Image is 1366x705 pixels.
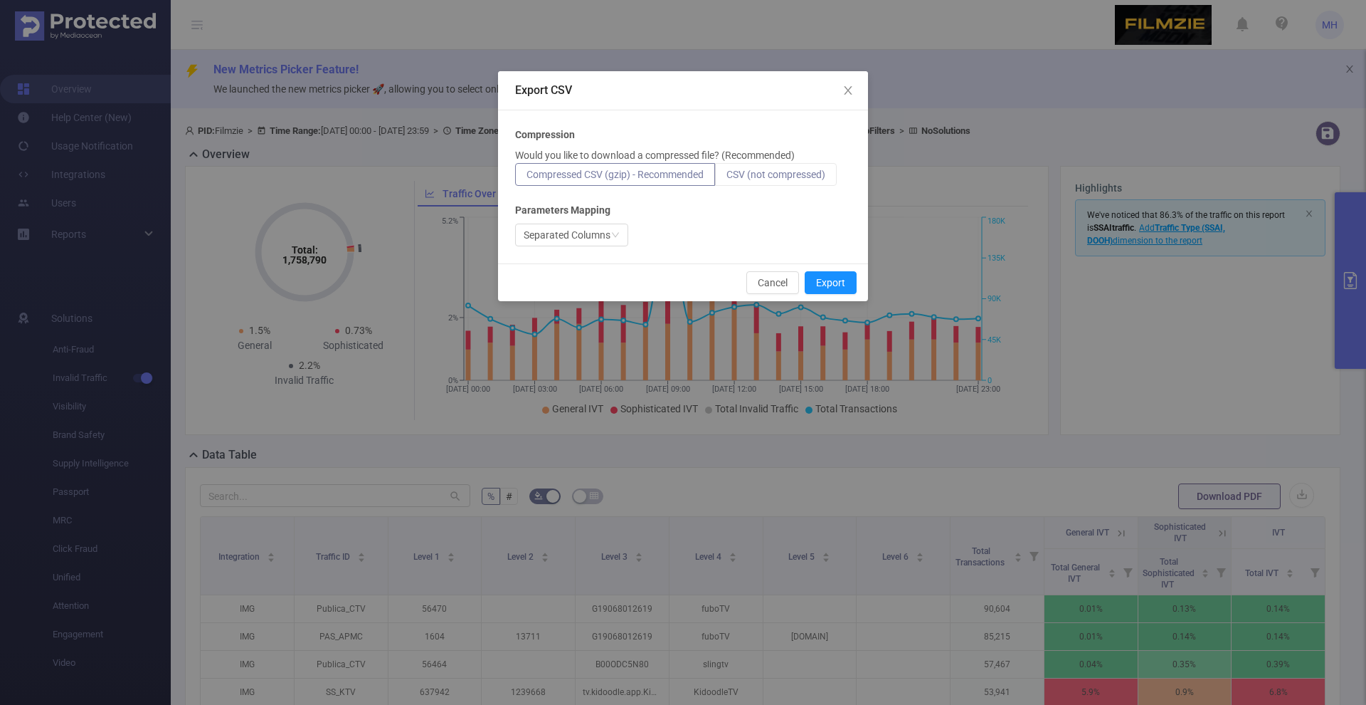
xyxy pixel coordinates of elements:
[828,71,868,111] button: Close
[515,203,610,218] b: Parameters Mapping
[805,271,857,294] button: Export
[842,85,854,96] i: icon: close
[611,231,620,241] i: icon: down
[524,224,610,246] div: Separated Columns
[515,127,575,142] b: Compression
[726,169,825,180] span: CSV (not compressed)
[746,271,799,294] button: Cancel
[515,83,851,98] div: Export CSV
[526,169,704,180] span: Compressed CSV (gzip) - Recommended
[515,148,795,163] p: Would you like to download a compressed file? (Recommended)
